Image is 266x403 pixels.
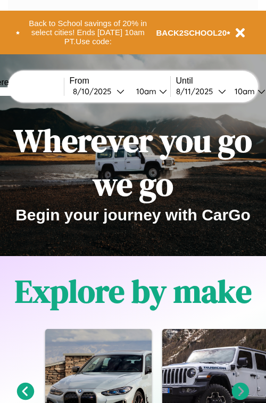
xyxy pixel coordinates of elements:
button: Back to School savings of 20% in select cities! Ends [DATE] 10am PT.Use code: [20,16,156,49]
div: 10am [131,86,159,96]
div: 8 / 10 / 2025 [73,86,117,96]
b: BACK2SCHOOL20 [156,28,227,37]
h1: Explore by make [15,269,252,313]
div: 10am [229,86,257,96]
label: From [70,76,170,86]
button: 8/10/2025 [70,86,128,97]
button: 10am [128,86,170,97]
div: 8 / 11 / 2025 [176,86,218,96]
